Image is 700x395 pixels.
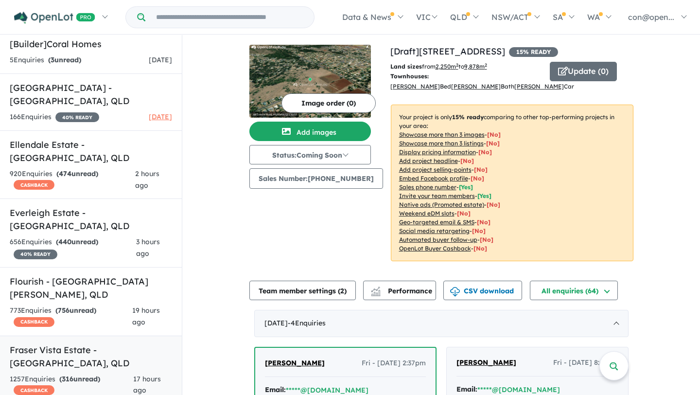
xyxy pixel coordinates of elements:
[399,131,485,138] u: Showcase more than 3 images
[10,236,136,260] div: 656 Enquir ies
[390,62,542,72] p: from
[136,237,160,258] span: 3 hours ago
[514,83,564,90] u: [PERSON_NAME]
[553,357,618,369] span: Fri - [DATE] 8:45am
[265,385,286,394] strong: Email:
[390,63,422,70] b: Land sizes
[48,55,81,64] strong: ( unread)
[371,287,380,292] img: line-chart.svg
[147,7,312,28] input: Try estate name, suburb, builder or developer
[14,385,54,395] span: CASHBACK
[281,93,376,113] button: Image order (0)
[480,236,493,243] span: [No]
[530,281,618,300] button: All enquiries (64)
[473,245,487,252] span: [No]
[399,245,471,252] u: OpenLot Buyer Cashback
[10,37,172,51] h5: [Builder] Coral Homes
[10,206,172,233] h5: Everleigh Estate - [GEOGRAPHIC_DATA] , QLD
[10,138,172,164] h5: Ellendale Estate - [GEOGRAPHIC_DATA] , QLD
[471,175,484,182] span: [ No ]
[472,227,486,234] span: [No]
[390,72,429,80] b: Townhouses:
[399,175,468,182] u: Embed Facebook profile
[391,105,633,261] p: Your project is only comparing to other top-performing projects in your area: - - - - - - - - - -...
[458,63,487,70] span: to
[399,192,475,199] u: Invite your team members
[51,55,54,64] span: 3
[457,210,471,217] span: [No]
[509,47,558,57] span: 15 % READY
[456,385,477,394] strong: Email:
[399,218,474,226] u: Geo-targeted email & SMS
[14,317,54,327] span: CASHBACK
[485,62,487,68] sup: 2
[14,250,57,259] span: 40 % READY
[62,375,73,383] span: 316
[450,287,460,297] img: download icon
[10,305,132,328] div: 773 Enquir ies
[399,183,456,191] u: Sales phone number
[56,169,98,178] strong: ( unread)
[477,218,490,226] span: [No]
[487,201,500,208] span: [No]
[550,62,617,81] button: Update (0)
[10,81,172,108] h5: [GEOGRAPHIC_DATA] - [GEOGRAPHIC_DATA] , QLD
[399,236,477,243] u: Automated buyer follow-up
[10,275,172,301] h5: Flourish - [GEOGRAPHIC_DATA][PERSON_NAME] , QLD
[340,287,344,295] span: 2
[459,183,473,191] span: [ Yes ]
[55,112,99,122] span: 40 % READY
[390,72,542,91] p: Bed Bath Car
[464,63,487,70] u: 9,878 m
[456,62,458,68] sup: 2
[249,122,371,141] button: Add images
[14,180,54,190] span: CASHBACK
[478,148,492,156] span: [ No ]
[390,83,440,90] u: [PERSON_NAME]
[443,281,522,300] button: CSV download
[59,375,100,383] strong: ( unread)
[254,310,629,337] div: [DATE]
[487,131,501,138] span: [ No ]
[474,166,488,173] span: [ No ]
[132,306,160,326] span: 19 hours ago
[249,45,371,118] img: 49 Cawdor Road - Highfields
[399,140,484,147] u: Showcase more than 3 listings
[452,113,484,121] b: 15 % ready
[249,168,383,189] button: Sales Number:[PHONE_NUMBER]
[399,166,472,173] u: Add project selling-points
[456,357,516,369] a: [PERSON_NAME]
[133,375,161,395] span: 17 hours ago
[288,319,326,327] span: - 4 Enquir ies
[10,54,81,66] div: 5 Enquir ies
[628,12,674,22] span: con@open...
[10,111,99,123] div: 166 Enquir ies
[14,12,95,24] img: Openlot PRO Logo White
[55,306,96,315] strong: ( unread)
[249,145,371,164] button: Status:Coming Soon
[372,287,432,295] span: Performance
[58,237,71,246] span: 440
[399,227,470,234] u: Social media retargeting
[477,192,491,199] span: [ Yes ]
[399,210,455,217] u: Weekend eDM slots
[460,157,474,164] span: [ No ]
[58,306,70,315] span: 756
[399,148,476,156] u: Display pricing information
[265,358,325,369] a: [PERSON_NAME]
[265,359,325,367] span: [PERSON_NAME]
[390,46,505,57] a: [Draft][STREET_ADDRESS]
[56,237,98,246] strong: ( unread)
[135,169,159,190] span: 2 hours ago
[436,63,458,70] u: 2,250 m
[399,157,458,164] u: Add project headline
[451,83,501,90] u: [PERSON_NAME]
[399,201,484,208] u: Native ads (Promoted estate)
[149,112,172,121] span: [DATE]
[363,281,436,300] button: Performance
[371,290,381,296] img: bar-chart.svg
[486,140,500,147] span: [ No ]
[362,358,426,369] span: Fri - [DATE] 2:37pm
[59,169,71,178] span: 474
